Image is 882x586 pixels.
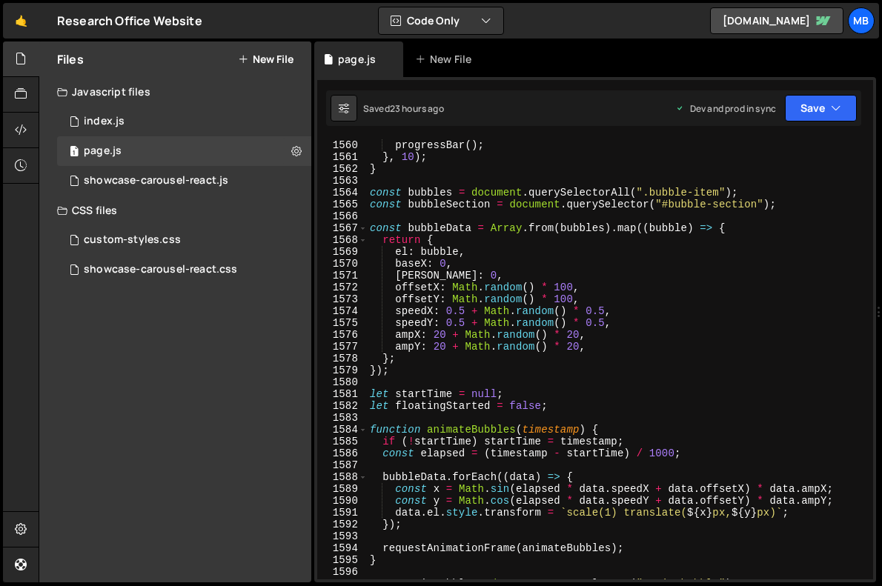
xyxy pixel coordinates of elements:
[317,459,368,471] div: 1587
[317,234,368,246] div: 1568
[57,255,311,284] div: 10476/45224.css
[379,7,503,34] button: Code Only
[317,199,368,210] div: 1565
[317,353,368,364] div: 1578
[57,107,311,136] div: 10476/23765.js
[317,424,368,436] div: 1584
[39,77,311,107] div: Javascript files
[710,7,843,34] a: [DOMAIN_NAME]
[70,147,79,159] span: 1
[84,144,122,158] div: page.js
[317,542,368,554] div: 1594
[317,151,368,163] div: 1561
[317,270,368,282] div: 1571
[57,136,311,166] div: 10476/23772.js
[238,53,294,65] button: New File
[3,3,39,39] a: 🤙
[84,233,181,247] div: custom-styles.css
[675,102,776,115] div: Dev and prod in sync
[317,246,368,258] div: 1569
[317,187,368,199] div: 1564
[39,196,311,225] div: CSS files
[390,102,444,115] div: 23 hours ago
[317,530,368,542] div: 1593
[317,364,368,376] div: 1579
[317,305,368,317] div: 1574
[317,507,368,519] div: 1591
[317,436,368,447] div: 1585
[317,317,368,329] div: 1575
[317,139,368,151] div: 1560
[57,12,202,30] div: Research Office Website
[57,166,311,196] div: 10476/45223.js
[785,95,857,121] button: Save
[317,447,368,459] div: 1586
[317,210,368,222] div: 1566
[317,519,368,530] div: 1592
[317,412,368,424] div: 1583
[317,566,368,578] div: 1596
[317,329,368,341] div: 1576
[84,115,125,128] div: index.js
[848,7,875,34] a: MB
[317,163,368,175] div: 1562
[415,52,477,67] div: New File
[317,471,368,483] div: 1588
[84,174,228,187] div: showcase-carousel-react.js
[317,341,368,353] div: 1577
[317,495,368,507] div: 1590
[317,483,368,495] div: 1589
[317,400,368,412] div: 1582
[317,376,368,388] div: 1580
[338,52,376,67] div: page.js
[317,554,368,566] div: 1595
[317,258,368,270] div: 1570
[57,225,311,255] div: 10476/38631.css
[84,263,237,276] div: showcase-carousel-react.css
[57,51,84,67] h2: Files
[317,222,368,234] div: 1567
[363,102,444,115] div: Saved
[317,175,368,187] div: 1563
[317,282,368,293] div: 1572
[317,293,368,305] div: 1573
[317,388,368,400] div: 1581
